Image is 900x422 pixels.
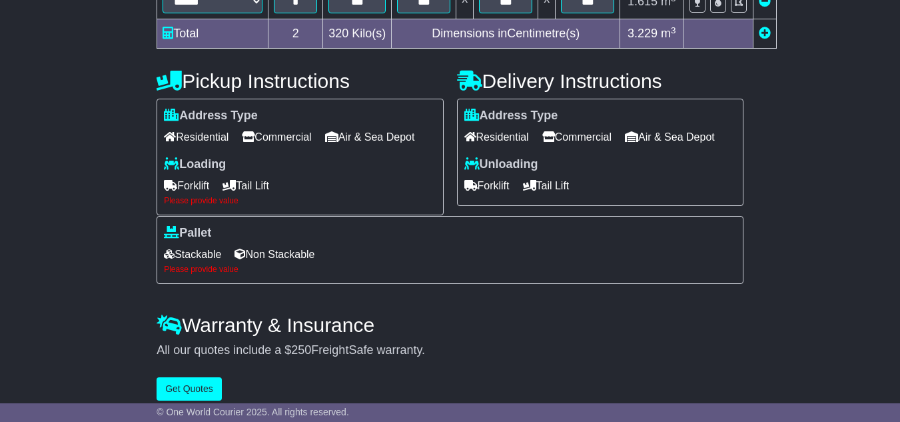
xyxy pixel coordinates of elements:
[759,27,771,40] a: Add new item
[164,127,228,147] span: Residential
[625,127,715,147] span: Air & Sea Depot
[464,127,529,147] span: Residential
[223,175,269,196] span: Tail Lift
[157,343,743,358] div: All our quotes include a $ FreightSafe warranty.
[157,407,349,417] span: © One World Courier 2025. All rights reserved.
[234,244,314,265] span: Non Stackable
[164,244,221,265] span: Stackable
[464,109,558,123] label: Address Type
[164,226,211,241] label: Pallet
[464,175,510,196] span: Forklift
[523,175,570,196] span: Tail Lift
[628,27,658,40] span: 3.229
[157,314,743,336] h4: Warranty & Insurance
[323,19,392,49] td: Kilo(s)
[542,127,612,147] span: Commercial
[242,127,311,147] span: Commercial
[164,265,736,274] div: Please provide value
[268,19,323,49] td: 2
[661,27,676,40] span: m
[291,343,311,357] span: 250
[157,19,268,49] td: Total
[457,70,743,92] h4: Delivery Instructions
[325,127,415,147] span: Air & Sea Depot
[464,157,538,172] label: Unloading
[328,27,348,40] span: 320
[157,377,222,401] button: Get Quotes
[157,70,443,92] h4: Pickup Instructions
[164,157,226,172] label: Loading
[671,25,676,35] sup: 3
[164,175,209,196] span: Forklift
[164,196,436,205] div: Please provide value
[164,109,258,123] label: Address Type
[392,19,620,49] td: Dimensions in Centimetre(s)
